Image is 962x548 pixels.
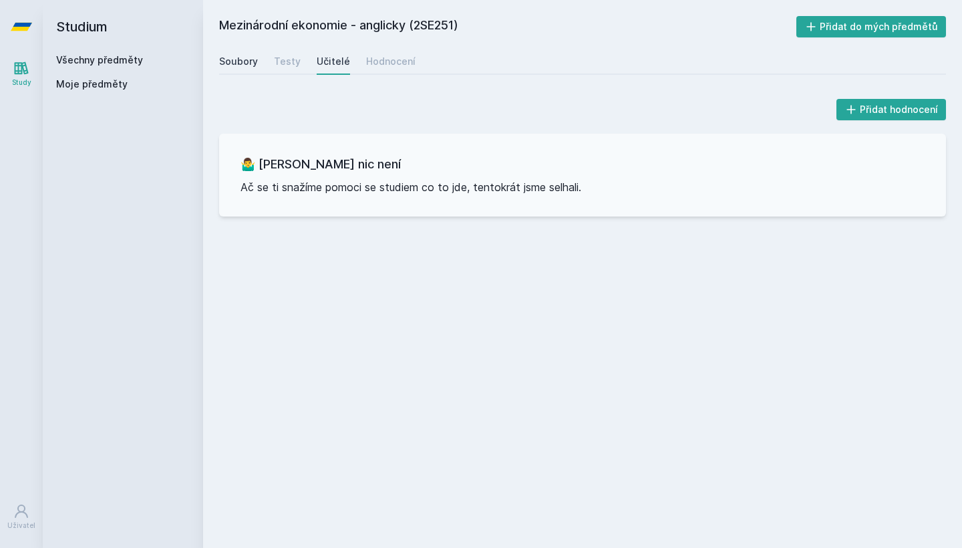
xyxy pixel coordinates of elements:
[366,55,416,68] div: Hodnocení
[274,55,301,68] div: Testy
[317,48,350,75] a: Učitelé
[219,48,258,75] a: Soubory
[219,16,796,37] h2: Mezinárodní ekonomie - anglicky (2SE251)
[219,55,258,68] div: Soubory
[3,497,40,537] a: Uživatel
[240,179,925,195] p: Ač se ti snažíme pomoci se studiem co to jde, tentokrát jsme selhali.
[3,53,40,94] a: Study
[317,55,350,68] div: Učitelé
[56,78,128,91] span: Moje předměty
[796,16,947,37] button: Přidat do mých předmětů
[56,54,143,65] a: Všechny předměty
[7,521,35,531] div: Uživatel
[274,48,301,75] a: Testy
[366,48,416,75] a: Hodnocení
[12,78,31,88] div: Study
[240,155,925,174] h3: 🤷‍♂️ [PERSON_NAME] nic není
[836,99,947,120] button: Přidat hodnocení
